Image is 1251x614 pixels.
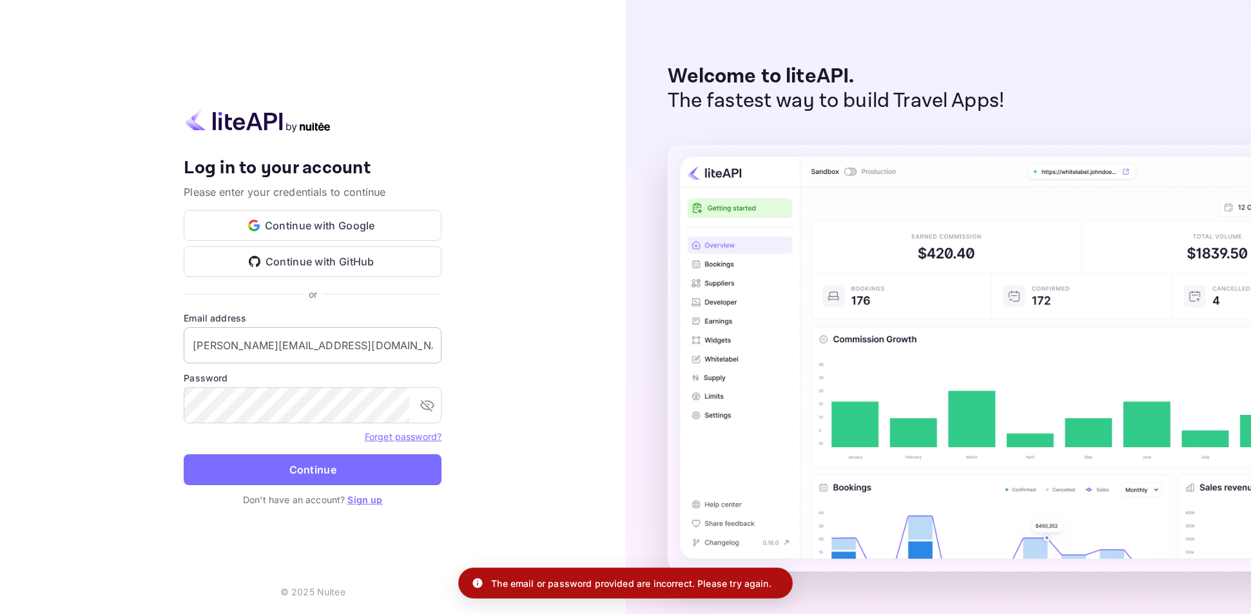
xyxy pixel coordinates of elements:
[184,454,441,485] button: Continue
[184,157,441,180] h4: Log in to your account
[491,577,771,590] p: The email or password provided are incorrect. Please try again.
[184,371,441,385] label: Password
[668,64,1005,89] p: Welcome to liteAPI.
[184,493,441,506] p: Don't have an account?
[184,246,441,277] button: Continue with GitHub
[668,89,1005,113] p: The fastest way to build Travel Apps!
[184,108,332,133] img: liteapi
[347,494,382,505] a: Sign up
[184,327,441,363] input: Enter your email address
[309,287,317,301] p: or
[365,430,441,443] a: Forget password?
[184,311,441,325] label: Email address
[184,184,441,200] p: Please enter your credentials to continue
[365,431,441,442] a: Forget password?
[184,210,441,241] button: Continue with Google
[414,392,440,418] button: toggle password visibility
[280,585,345,599] p: © 2025 Nuitee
